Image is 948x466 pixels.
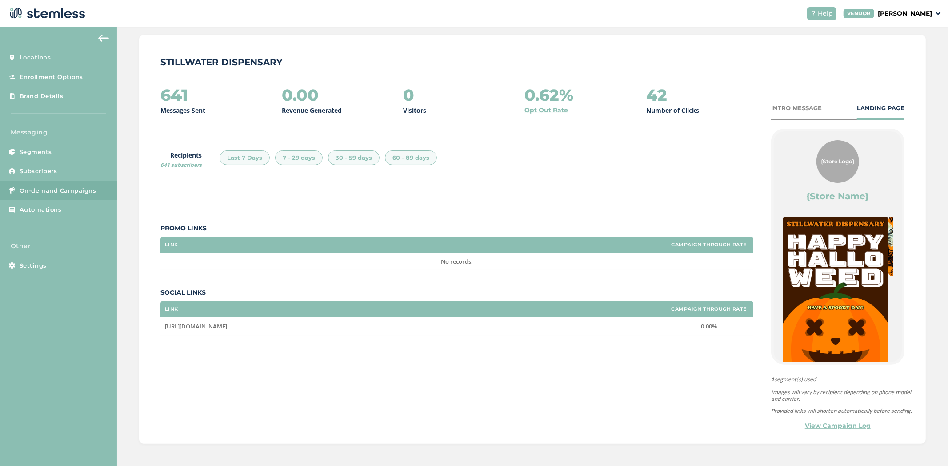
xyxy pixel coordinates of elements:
div: 30 - 59 days [328,150,380,166]
span: 0.00% [701,322,717,330]
h2: 0 [403,86,414,104]
label: Social Links [160,288,753,297]
p: [PERSON_NAME] [878,9,932,18]
span: On-demand Campaigns [20,186,96,195]
span: Segments [20,148,52,157]
h2: 42 [646,86,667,104]
img: icon-help-white-03924b79.svg [811,11,816,16]
div: 60 - 89 days [385,150,437,166]
p: Images will vary by recipient depending on phone model and carrier. [771,389,913,402]
span: Subscribers [20,167,57,176]
p: Number of Clicks [646,106,699,115]
label: https://www.instagram.com/stwdispensary/ [165,323,660,330]
p: Messages Sent [160,106,205,115]
span: Settings [20,261,47,270]
label: Campaign Through Rate [671,242,747,248]
div: VENDOR [844,9,874,18]
span: 641 subscribers [160,161,202,169]
span: segment(s) used [771,375,913,383]
img: kbFYsg7ZPYVZhXP7e6FzprPZTJKd6h5hJYcGHCJc.png [783,217,888,380]
label: Recipients [160,150,202,169]
img: icon_down-arrow-small-66adaf34.svg [936,12,941,15]
label: 0.00% [669,323,749,330]
h2: 0.62% [525,86,574,104]
span: {Store Logo} [821,158,855,166]
span: Automations [20,205,62,214]
label: Promo Links [160,224,753,233]
span: Enrollment Options [20,73,83,82]
span: Locations [20,53,51,62]
span: [URL][DOMAIN_NAME] [165,322,227,330]
img: icon-arrow-back-accent-c549486e.svg [98,35,109,42]
label: {Store Name} [807,190,869,202]
label: Campaign Through Rate [671,306,747,312]
p: STILLWATER DISPENSARY [160,56,904,68]
iframe: Chat Widget [904,423,948,466]
span: No records. [441,257,473,265]
span: Help [818,9,833,18]
label: Link [165,242,178,248]
div: 7 - 29 days [275,150,323,166]
div: LANDING PAGE [857,104,904,113]
label: Link [165,306,178,312]
div: INTRO MESSAGE [771,104,822,113]
div: Last 7 Days [220,150,270,166]
a: View Campaign Log [805,421,871,430]
h2: 641 [160,86,188,104]
img: logo-dark-0685b13c.svg [7,4,85,22]
p: Provided links will shorten automatically before sending. [771,407,913,414]
p: Revenue Generated [282,106,342,115]
span: Brand Details [20,92,64,101]
a: Opt Out Rate [525,106,568,115]
h2: 0.00 [282,86,319,104]
p: Visitors [403,106,426,115]
strong: 1 [771,375,774,383]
